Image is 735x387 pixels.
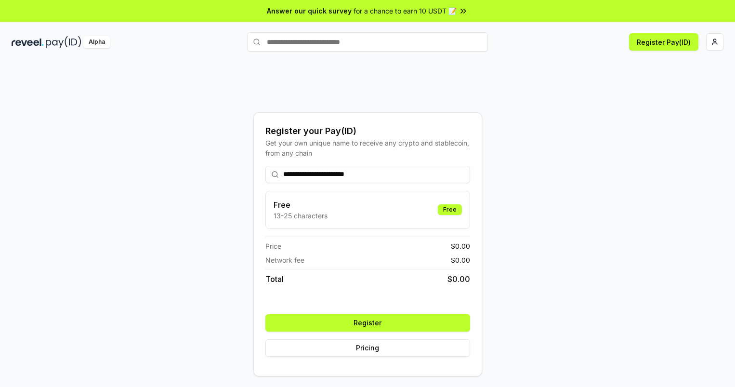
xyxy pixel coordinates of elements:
[274,199,328,211] h3: Free
[267,6,352,16] span: Answer our quick survey
[447,273,470,285] span: $ 0.00
[451,255,470,265] span: $ 0.00
[438,204,462,215] div: Free
[629,33,698,51] button: Register Pay(ID)
[265,124,470,138] div: Register your Pay(ID)
[265,255,304,265] span: Network fee
[265,273,284,285] span: Total
[354,6,457,16] span: for a chance to earn 10 USDT 📝
[265,241,281,251] span: Price
[274,211,328,221] p: 13-25 characters
[265,314,470,332] button: Register
[265,138,470,158] div: Get your own unique name to receive any crypto and stablecoin, from any chain
[46,36,81,48] img: pay_id
[83,36,110,48] div: Alpha
[265,339,470,357] button: Pricing
[12,36,44,48] img: reveel_dark
[451,241,470,251] span: $ 0.00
